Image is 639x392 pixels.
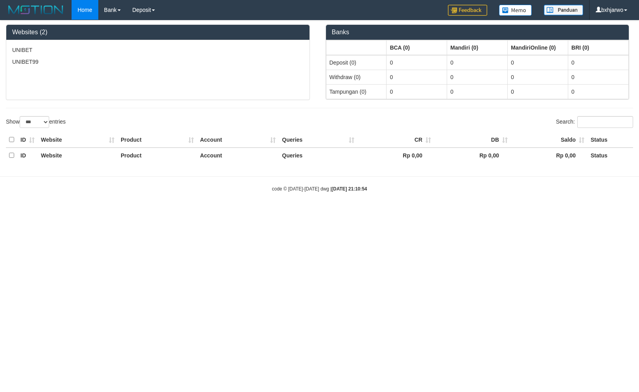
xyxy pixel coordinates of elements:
td: 0 [568,55,629,70]
td: Deposit (0) [326,55,387,70]
label: Show entries [6,116,66,128]
td: 0 [447,55,508,70]
th: Account [197,132,279,148]
td: 0 [568,84,629,99]
th: Saldo [511,132,587,148]
th: ID [17,148,38,163]
img: MOTION_logo.png [6,4,66,16]
th: Account [197,148,279,163]
img: Feedback.jpg [448,5,487,16]
th: Status [587,148,633,163]
th: Rp 0,00 [434,148,511,163]
td: Withdraw (0) [326,70,387,84]
th: Website [38,148,118,163]
th: DB [434,132,511,148]
td: Tampungan (0) [326,84,387,99]
th: Rp 0,00 [511,148,587,163]
small: code © [DATE]-[DATE] dwg | [272,186,367,192]
strong: [DATE] 21:10:54 [331,186,367,192]
th: ID [17,132,38,148]
th: Product [118,132,197,148]
th: Product [118,148,197,163]
th: Group: activate to sort column ascending [326,40,387,55]
td: 0 [508,55,568,70]
label: Search: [556,116,633,128]
th: CR [357,132,434,148]
select: Showentries [20,116,49,128]
h3: Websites (2) [12,29,304,36]
td: 0 [508,84,568,99]
th: Queries [279,132,357,148]
th: Status [587,132,633,148]
img: Button%20Memo.svg [499,5,532,16]
th: Group: activate to sort column ascending [387,40,447,55]
td: 0 [447,84,508,99]
td: 0 [387,55,447,70]
th: Group: activate to sort column ascending [447,40,508,55]
td: 0 [568,70,629,84]
th: Website [38,132,118,148]
input: Search: [577,116,633,128]
td: 0 [387,84,447,99]
h3: Banks [332,29,623,36]
td: 0 [508,70,568,84]
th: Group: activate to sort column ascending [508,40,568,55]
td: 0 [447,70,508,84]
th: Rp 0,00 [357,148,434,163]
td: 0 [387,70,447,84]
th: Queries [279,148,357,163]
img: panduan.png [544,5,583,15]
th: Group: activate to sort column ascending [568,40,629,55]
p: UNIBET99 [12,58,304,66]
p: UNIBET [12,46,304,54]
